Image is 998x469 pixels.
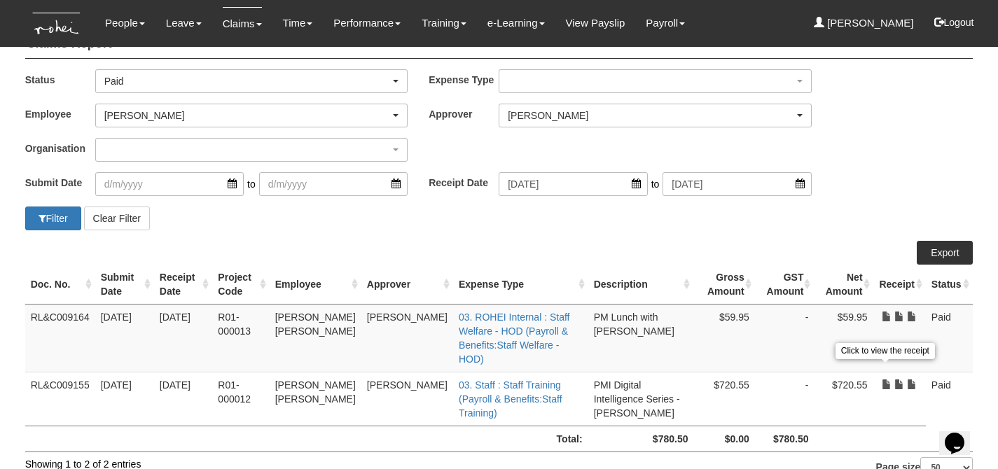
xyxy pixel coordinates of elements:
td: [DATE] [154,304,213,372]
input: d/m/yyyy [663,172,811,196]
label: Receipt Date [429,172,499,192]
a: [PERSON_NAME] [814,7,914,39]
td: [PERSON_NAME] [PERSON_NAME] [270,372,361,426]
a: View Payslip [566,7,625,39]
button: [PERSON_NAME] [95,104,408,127]
label: Approver [429,104,499,124]
td: - [755,372,815,426]
a: 03. Staff : Staff Training (Payroll & Benefits:Staff Training) [459,379,562,419]
span: to [244,172,259,196]
td: PMI Digital Intelligence Series - [PERSON_NAME] [588,372,694,426]
th: Employee : activate to sort column ascending [270,265,361,304]
a: Export [917,241,973,265]
td: $59.95 [814,304,873,372]
td: [DATE] [154,372,213,426]
th: Description : activate to sort column ascending [588,265,694,304]
label: Organisation [25,138,95,158]
a: Leave [166,7,202,39]
td: $780.50 [755,426,815,451]
th: Project Code : activate to sort column ascending [212,265,269,304]
td: Paid [926,372,973,426]
td: - [755,304,815,372]
th: Doc. No. : activate to sort column ascending [25,265,95,304]
td: RL&C009155 [25,372,95,426]
td: [DATE] [95,304,154,372]
a: Performance [333,7,401,39]
td: $59.95 [693,304,754,372]
th: Submit Date : activate to sort column ascending [95,265,154,304]
input: d/m/yyyy [259,172,408,196]
th: Receipt Date : activate to sort column ascending [154,265,213,304]
button: Paid [95,69,408,93]
th: GST Amount : activate to sort column ascending [755,265,815,304]
input: d/m/yyyy [499,172,647,196]
th: Approver : activate to sort column ascending [361,265,453,304]
th: Receipt : activate to sort column ascending [873,265,926,304]
a: 03. ROHEI Internal : Staff Welfare - HOD (Payroll & Benefits:Staff Welfare - HOD) [459,311,569,365]
a: Training [422,7,466,39]
div: [PERSON_NAME] [508,108,794,122]
div: Paid [104,74,391,88]
td: [DATE] [95,372,154,426]
td: RL&C009164 [25,304,95,372]
button: [PERSON_NAME] [499,104,812,127]
td: [PERSON_NAME] [PERSON_NAME] [270,304,361,372]
label: Employee [25,104,95,124]
th: Expense Type : activate to sort column ascending [453,265,588,304]
a: Payroll [646,7,685,39]
a: e-Learning [487,7,545,39]
button: Filter [25,206,81,230]
button: Clear Filter [84,206,150,230]
th: Net Amount : activate to sort column ascending [814,265,873,304]
label: Expense Type [429,69,499,90]
td: $780.50 [588,426,694,451]
div: [PERSON_NAME] [104,108,391,122]
button: Logout [924,6,984,39]
a: Claims [223,7,262,40]
label: Status [25,69,95,90]
th: Gross Amount : activate to sort column ascending [693,265,754,304]
input: d/m/yyyy [95,172,244,196]
td: Paid [926,304,973,372]
td: R01-000013 [212,304,269,372]
td: [PERSON_NAME] [361,372,453,426]
td: $0.00 [693,426,754,451]
td: R01-000012 [212,372,269,426]
a: People [105,7,145,39]
td: [PERSON_NAME] [361,304,453,372]
div: Click to view the receipt [836,343,935,359]
td: $720.55 [814,372,873,426]
span: to [648,172,663,196]
iframe: chat widget [939,413,984,455]
td: $720.55 [693,372,754,426]
th: Status : activate to sort column ascending [926,265,973,304]
td: Total: [25,426,588,451]
td: PM Lunch with [PERSON_NAME] [588,304,694,372]
label: Submit Date [25,172,95,192]
a: Time [283,7,313,39]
